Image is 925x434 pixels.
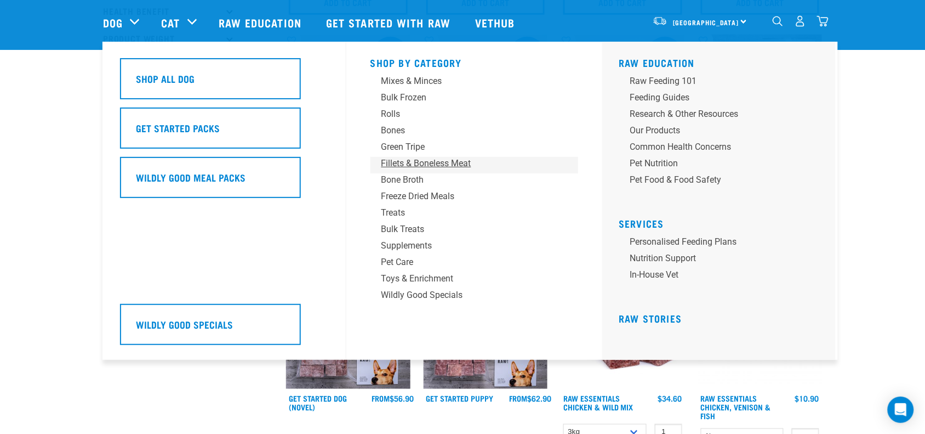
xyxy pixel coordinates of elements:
a: Bulk Frozen [370,91,579,108]
a: Feeding Guides [619,91,827,108]
a: Get started with Raw [315,1,464,44]
div: $62.90 [509,394,551,403]
div: Our Products [630,124,801,137]
div: Raw Feeding 101 [630,75,801,88]
h5: Services [619,218,827,227]
div: Fillets & Boneless Meat [381,157,552,170]
a: Raw Stories [619,315,682,321]
a: Bulk Treats [370,223,579,239]
a: Toys & Enrichment [370,272,579,289]
div: Rolls [381,108,552,121]
a: Fillets & Boneless Meat [370,157,579,173]
a: Raw Essentials Chicken & Wild Mix [563,397,633,409]
a: Personalised Feeding Plans [619,235,827,252]
div: Supplements [381,239,552,252]
a: Pet Nutrition [619,157,827,173]
span: FROM [372,397,390,401]
div: Treats [381,206,552,219]
div: Wildly Good Specials [381,289,552,302]
a: In-house vet [619,268,827,285]
a: Mixes & Minces [370,75,579,91]
img: van-moving.png [653,16,667,26]
a: Nutrition Support [619,252,827,268]
h5: Shop By Category [370,57,579,66]
div: Pet Nutrition [630,157,801,170]
a: Dog [103,14,123,31]
a: Treats [370,206,579,223]
div: Research & Other Resources [630,108,801,121]
a: Get Started Dog (Novel) [289,397,347,409]
div: Pet Care [381,256,552,269]
a: Rolls [370,108,579,124]
a: Bones [370,124,579,140]
div: Pet Food & Food Safety [630,173,801,187]
h5: Get Started Packs [136,121,220,135]
span: FROM [509,397,527,401]
a: Research & Other Resources [619,108,827,124]
div: Bulk Treats [381,223,552,236]
a: Raw Education [619,60,695,65]
a: Get Started Packs [120,108,328,157]
a: Raw Essentials Chicken, Venison & Fish [701,397,771,418]
div: Bulk Frozen [381,91,552,104]
h5: Shop All Dog [136,71,195,86]
div: Mixes & Minces [381,75,552,88]
a: Vethub [464,1,529,44]
a: Bone Broth [370,173,579,190]
div: $10.90 [795,394,819,403]
a: Pet Care [370,256,579,272]
a: Common Health Concerns [619,140,827,157]
a: Raw Feeding 101 [619,75,827,91]
a: Get Started Puppy [426,397,494,401]
a: Wildly Good Specials [120,304,328,353]
div: Bone Broth [381,173,552,187]
a: Wildly Good Specials [370,289,579,305]
a: Raw Education [208,1,315,44]
a: Freeze Dried Meals [370,190,579,206]
img: home-icon@2x.png [817,15,829,27]
div: Common Health Concerns [630,140,801,154]
div: $56.90 [372,394,414,403]
img: home-icon-1@2x.png [773,16,783,26]
img: user.png [795,15,806,27]
a: Wildly Good Meal Packs [120,157,328,206]
div: Green Tripe [381,140,552,154]
a: Our Products [619,124,827,140]
div: Bones [381,124,552,137]
div: Open Intercom Messenger [888,397,914,423]
a: Cat [161,14,180,31]
div: Toys & Enrichment [381,272,552,285]
h5: Wildly Good Specials [136,317,233,331]
div: Freeze Dried Meals [381,190,552,203]
span: [GEOGRAPHIC_DATA] [673,20,739,24]
a: Supplements [370,239,579,256]
a: Green Tripe [370,140,579,157]
h5: Wildly Good Meal Packs [136,170,245,184]
a: Shop All Dog [120,58,328,108]
a: Pet Food & Food Safety [619,173,827,190]
div: Feeding Guides [630,91,801,104]
div: $34.60 [658,394,682,403]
